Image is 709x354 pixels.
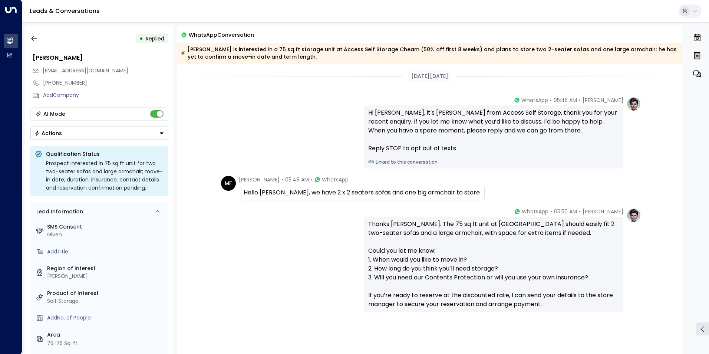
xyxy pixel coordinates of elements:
[579,96,581,104] span: •
[43,91,168,99] div: AddCompany
[47,248,165,256] div: AddTitle
[47,265,165,272] label: Region of Interest
[47,223,165,231] label: SMS Consent
[181,46,678,60] div: [PERSON_NAME] is interested in a 75 sq ft storage unit at Access Self Storage Cheam (50% off firs...
[281,176,283,183] span: •
[43,110,65,118] div: AI Mode
[189,30,254,39] span: WhatsApp Conversation
[33,53,168,62] div: [PERSON_NAME]
[47,272,165,280] div: [PERSON_NAME]
[554,208,577,215] span: 05:50 AM
[221,176,236,191] div: MF
[311,176,313,183] span: •
[43,79,168,87] div: [PHONE_NUMBER]
[30,127,168,140] button: Actions
[626,208,641,223] img: profile-logo.png
[322,176,349,183] span: WhatsApp
[368,159,619,165] a: Linked to this conversation
[46,159,164,192] div: Prospect interested in 75 sq ft unit for two two-seater sofas and large armchair; move-in date, d...
[550,96,552,104] span: •
[30,127,168,140] div: Button group with a nested menu
[47,314,165,322] div: AddNo. of People
[34,208,83,216] div: Lead Information
[408,71,451,82] div: [DATE][DATE]
[43,67,128,74] span: [EMAIL_ADDRESS][DOMAIN_NAME]
[47,289,165,297] label: Product of Interest
[139,32,143,45] div: •
[47,297,165,305] div: Self Storage
[368,108,619,153] div: Hi [PERSON_NAME], it's [PERSON_NAME] from Access Self Storage, thank you for your recent enquiry....
[30,7,100,15] a: Leads & Conversations
[521,96,548,104] span: WhatsApp
[626,96,641,111] img: profile-logo.png
[46,150,164,158] p: Qualification Status
[368,220,619,309] div: Thanks [PERSON_NAME]. The 75 sq ft unit at [GEOGRAPHIC_DATA] should easily fit 2 two-seater sofas...
[579,208,581,215] span: •
[146,35,164,42] span: Replied
[34,130,62,137] div: Actions
[554,96,577,104] span: 05:45 AM
[47,231,165,239] div: Given
[47,331,165,339] label: Area
[550,208,552,215] span: •
[583,96,623,104] span: [PERSON_NAME]
[47,340,79,347] div: 75-75 Sq. ft.
[522,208,548,215] span: WhatsApp
[43,67,128,75] span: m.farouk24@gmail.com
[583,208,623,215] span: [PERSON_NAME]
[285,176,309,183] span: 05:48 AM
[239,176,280,183] span: [PERSON_NAME]
[244,188,480,197] div: Hello [PERSON_NAME], we have 2 x 2 seaters sofas and one big armchair to store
